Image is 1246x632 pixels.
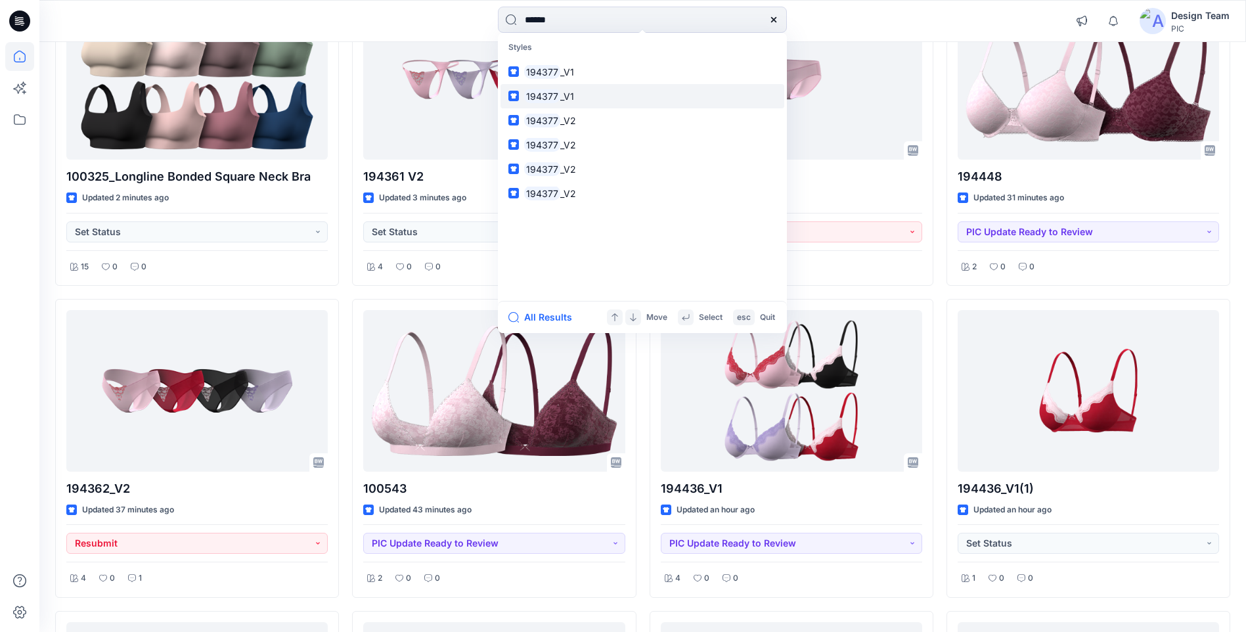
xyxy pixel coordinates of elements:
[501,133,784,157] a: 194377_V2
[141,260,146,274] p: 0
[407,260,412,274] p: 0
[972,260,977,274] p: 2
[501,84,784,108] a: 194377_V1
[66,168,328,186] p: 100325_Longline Bonded Square Neck Bra
[1028,572,1033,585] p: 0
[363,310,625,471] a: 100543
[958,168,1219,186] p: 194448
[139,572,142,585] p: 1
[66,480,328,498] p: 194362_V2
[82,191,169,205] p: Updated 2 minutes ago
[560,188,576,199] span: _V2
[501,60,784,84] a: 194377_V1
[112,260,118,274] p: 0
[524,186,560,201] mark: 194377
[560,91,574,102] span: _V1
[524,64,560,79] mark: 194377
[81,572,86,585] p: 4
[677,503,755,517] p: Updated an hour ago
[82,503,174,517] p: Updated 37 minutes ago
[704,572,709,585] p: 0
[379,503,472,517] p: Updated 43 minutes ago
[524,137,560,152] mark: 194377
[973,191,1064,205] p: Updated 31 minutes ago
[733,572,738,585] p: 0
[560,115,576,126] span: _V2
[379,191,466,205] p: Updated 3 minutes ago
[501,157,784,181] a: 194377_V2
[363,168,625,186] p: 194361 V2
[378,260,383,274] p: 4
[501,35,784,60] p: Styles
[560,164,576,175] span: _V2
[501,181,784,206] a: 194377_V2
[435,572,440,585] p: 0
[958,480,1219,498] p: 194436_V1(1)
[1000,260,1006,274] p: 0
[972,572,975,585] p: 1
[1029,260,1035,274] p: 0
[760,311,775,325] p: Quit
[501,108,784,133] a: 194377_V2
[363,480,625,498] p: 100543
[524,89,560,104] mark: 194377
[661,480,922,498] p: 194436_V1
[646,311,667,325] p: Move
[66,310,328,471] a: 194362_V2
[524,162,560,177] mark: 194377
[699,311,723,325] p: Select
[999,572,1004,585] p: 0
[661,168,922,186] p: 194360_V2
[1171,24,1230,34] div: PIC
[737,311,751,325] p: esc
[378,572,382,585] p: 2
[560,139,576,150] span: _V2
[973,503,1052,517] p: Updated an hour ago
[435,260,441,274] p: 0
[661,310,922,471] a: 194436_V1
[406,572,411,585] p: 0
[1171,8,1230,24] div: Design Team
[524,113,560,128] mark: 194377
[1140,8,1166,34] img: avatar
[958,310,1219,471] a: 194436_V1(1)
[110,572,115,585] p: 0
[81,260,89,274] p: 15
[508,309,581,325] button: All Results
[675,572,680,585] p: 4
[560,66,574,78] span: _V1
